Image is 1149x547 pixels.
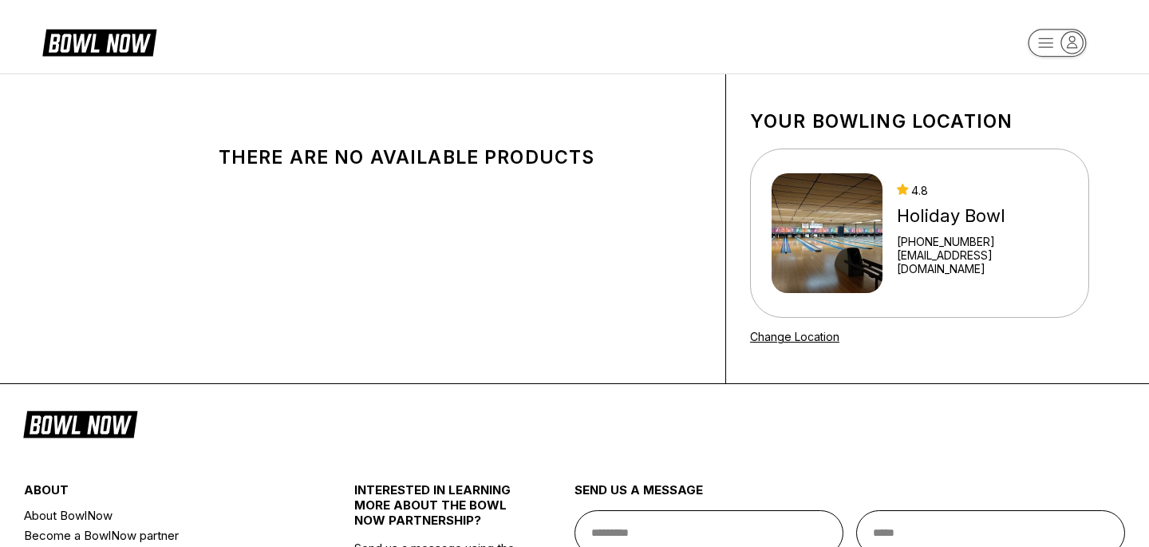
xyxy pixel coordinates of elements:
a: Become a BowlNow partner [24,525,299,545]
div: send us a message [574,482,1125,510]
a: About BowlNow [24,505,299,525]
a: Change Location [750,330,839,343]
a: [EMAIL_ADDRESS][DOMAIN_NAME] [897,248,1068,275]
div: There are no available products [160,146,653,168]
div: Holiday Bowl [897,205,1068,227]
h1: Your bowling location [750,110,1089,133]
div: about [24,482,299,505]
img: Holiday Bowl [772,173,882,293]
div: INTERESTED IN LEARNING MORE ABOUT THE BOWL NOW PARTNERSHIP? [354,482,519,541]
div: 4.8 [897,184,1068,197]
div: [PHONE_NUMBER] [897,235,1068,248]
